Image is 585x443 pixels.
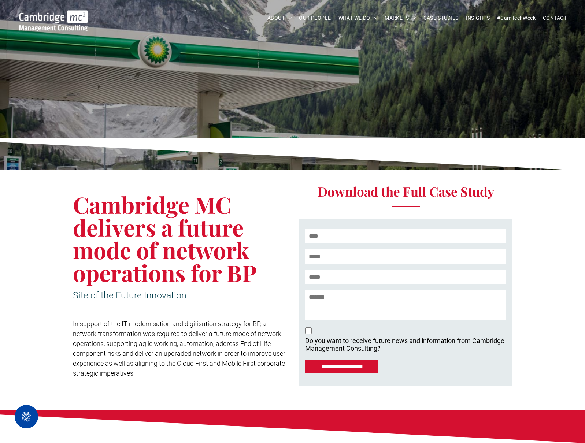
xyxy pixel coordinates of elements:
[420,12,462,24] a: CASE STUDIES
[305,337,504,352] p: Do you want to receive future news and information from Cambridge Management Consulting?
[493,12,539,24] a: #CamTechWeek
[73,189,257,288] span: Cambridge MC delivers a future mode of network operations for BP
[73,290,186,301] span: Site of the Future Innovation
[305,327,312,334] input: Do you want to receive future news and information from Cambridge Management Consulting? CASE STU...
[295,12,334,24] a: OUR PEOPLE
[335,12,381,24] a: WHAT WE DO
[264,12,296,24] a: ABOUT
[19,11,88,19] a: Your Business Transformed | Cambridge Management Consulting
[318,183,494,200] span: Download the Full Case Study
[462,12,493,24] a: INSIGHTS
[73,320,285,377] span: In support of the IT modernisation and digitisation strategy for BP, a network transformation was...
[381,12,419,24] a: MARKETS
[19,10,88,31] img: Cambridge MC Logo
[539,12,570,24] a: CONTACT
